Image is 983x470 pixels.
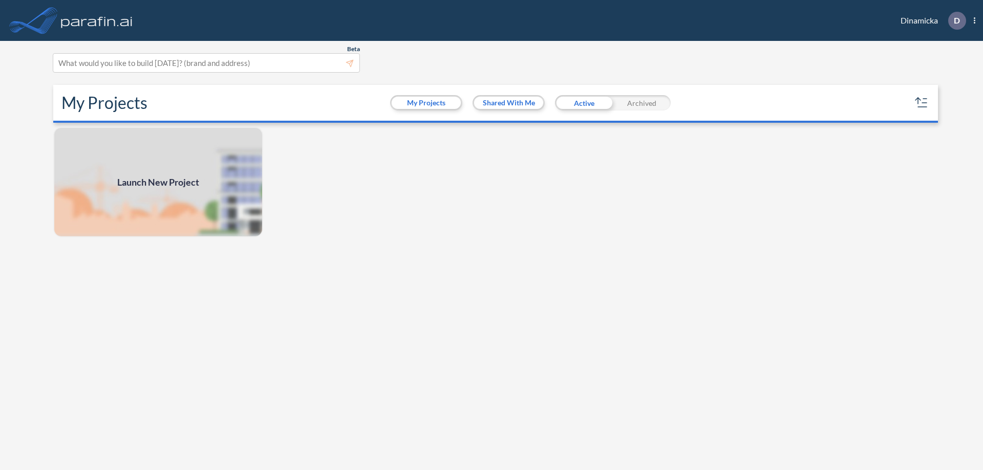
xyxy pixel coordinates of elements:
[392,97,461,109] button: My Projects
[347,45,360,53] span: Beta
[954,16,960,25] p: D
[913,95,930,111] button: sort
[613,95,671,110] div: Archived
[555,95,613,110] div: Active
[61,93,147,113] h2: My Projects
[117,175,199,189] span: Launch New Project
[885,12,975,30] div: Dinamicka
[59,10,135,31] img: logo
[53,127,263,237] img: add
[474,97,543,109] button: Shared With Me
[53,127,263,237] a: Launch New Project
